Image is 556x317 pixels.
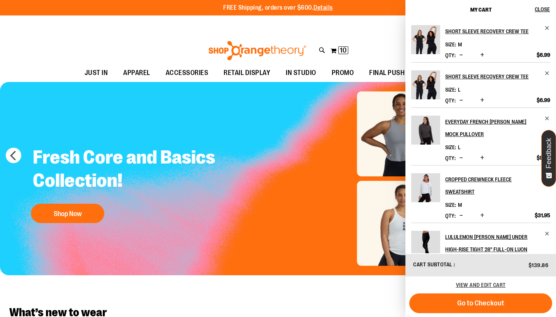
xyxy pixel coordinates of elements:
span: RETAIL DISPLAY [224,64,270,82]
label: Qty [445,52,456,58]
span: APPAREL [123,64,150,82]
span: $139.86 [529,262,549,268]
a: RETAIL DISPLAY [216,64,278,82]
button: Decrease product quantity [458,212,465,220]
button: Decrease product quantity [458,154,465,162]
a: Fresh Core and Basics Collection! Shop Now [27,140,222,227]
a: Everyday French Terry Crop Mock Pullover [411,116,440,150]
a: Remove item [544,25,550,31]
button: Feedback - Show survey [541,130,556,187]
a: Short Sleeve Recovery Crew Tee [411,25,440,59]
a: Short Sleeve Recovery Crew Tee [411,70,440,104]
button: prev [6,148,21,163]
span: $6.99 [537,97,550,104]
h2: Everyday French [PERSON_NAME] Mock Pullover [445,116,540,140]
img: Shop Orangetheory [207,41,307,60]
span: Close [535,6,550,12]
span: M [458,202,462,208]
img: Everyday French Terry Crop Mock Pullover [411,116,440,145]
button: Increase product quantity [478,154,486,162]
span: $31.95 [535,212,550,219]
span: M [458,41,462,48]
span: $9.99 [537,154,550,161]
span: 10 [340,46,347,54]
h2: Fresh Core and Basics Collection! [27,140,222,200]
dt: Size [445,41,456,48]
a: Short Sleeve Recovery Crew Tee [445,25,550,37]
button: Decrease product quantity [458,97,465,104]
a: Remove item [544,116,550,121]
button: Decrease product quantity [458,51,465,59]
li: Product [411,107,550,165]
a: JUST IN [77,64,116,82]
img: Cropped Crewneck Fleece Sweatshirt [411,173,440,202]
a: Short Sleeve Recovery Crew Tee [445,70,550,83]
span: JUST IN [85,64,108,82]
span: L [458,144,461,150]
dt: Size [445,202,456,208]
a: Remove item [544,231,550,237]
span: Go to Checkout [457,299,504,307]
a: Everyday French [PERSON_NAME] Mock Pullover [445,116,550,140]
a: Remove item [544,70,550,76]
a: Cropped Crewneck Fleece Sweatshirt [411,173,440,207]
a: ACCESSORIES [158,64,216,82]
a: APPAREL [115,64,158,82]
a: Cropped Crewneck Fleece Sweatshirt [445,173,550,198]
li: Product [411,25,550,62]
a: IN STUDIO [278,64,324,82]
label: Qty [445,155,456,161]
label: Qty [445,213,456,219]
a: PROMO [324,64,362,82]
span: PROMO [332,64,354,82]
h2: Short Sleeve Recovery Crew Tee [445,25,540,37]
button: Go to Checkout [409,293,552,313]
p: FREE Shipping, orders over $600. [223,3,333,12]
span: $6.99 [537,51,550,58]
h2: lululemon [PERSON_NAME] Under High-Rise Tight 28" Full-On Luon [445,231,540,256]
span: ACCESSORIES [166,64,208,82]
img: lululemon Wunder Under High-Rise Tight 28" Full-On Luon [411,231,440,260]
h2: Short Sleeve Recovery Crew Tee [445,70,540,83]
span: L [458,87,461,93]
li: Product [411,62,550,107]
img: Short Sleeve Recovery Crew Tee [411,25,440,54]
button: Increase product quantity [478,212,486,220]
li: Product [411,223,550,280]
a: lululemon [PERSON_NAME] Under High-Rise Tight 28" Full-On Luon [445,231,550,256]
span: IN STUDIO [286,64,316,82]
button: Increase product quantity [478,97,486,104]
a: lululemon Wunder Under High-Rise Tight 28" Full-On Luon [411,231,440,265]
dt: Size [445,87,456,93]
h2: Cropped Crewneck Fleece Sweatshirt [445,173,540,198]
li: Product [411,165,550,223]
span: Feedback [545,138,553,169]
a: FINAL PUSH SALE [361,64,429,82]
span: My Cart [470,7,492,13]
a: Details [314,4,333,11]
a: View and edit cart [456,282,506,288]
dt: Size [445,144,456,150]
button: Shop Now [31,204,104,223]
img: Short Sleeve Recovery Crew Tee [411,70,440,99]
button: Increase product quantity [478,51,486,59]
span: Cart Subtotal [413,261,453,268]
span: FINAL PUSH SALE [369,64,421,82]
label: Qty [445,97,456,104]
